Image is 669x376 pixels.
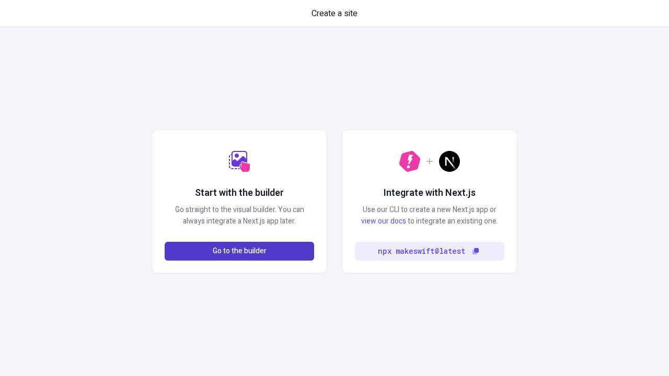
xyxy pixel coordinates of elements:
button: Go to the builder [165,242,314,261]
span: Go to the builder [213,245,267,257]
h2: Integrate with Next.js [384,186,476,200]
a: view our docs [361,216,406,227]
p: Use our CLI to create a new Next.js app or to integrate an existing one. [355,204,504,227]
span: Create a site [312,7,357,20]
p: Go straight to the visual builder. You can always integrate a Next.js app later. [165,204,314,227]
h2: Start with the builder [195,186,284,200]
code: npx makeswift@latest [378,245,465,257]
